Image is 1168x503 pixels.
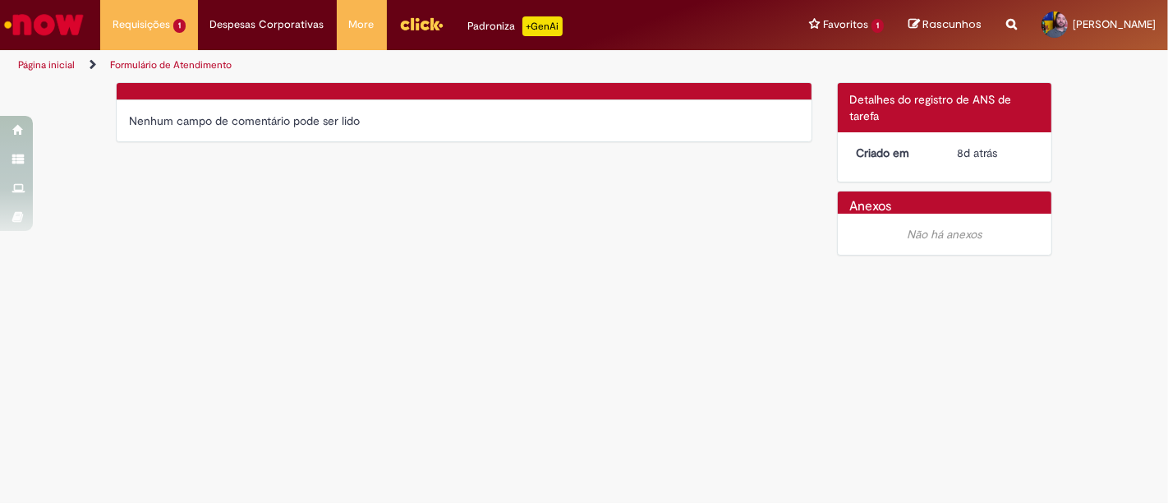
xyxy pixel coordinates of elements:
div: 22/08/2025 10:03:11 [957,145,1033,161]
span: Favoritos [823,16,868,33]
span: Rascunhos [922,16,982,32]
em: Não há anexos [907,227,982,242]
span: 1 [173,19,186,33]
div: Nenhum campo de comentário pode ser lido [129,113,799,129]
time: 22/08/2025 10:03:11 [957,145,997,160]
img: ServiceNow [2,8,86,41]
div: Padroniza [468,16,563,36]
span: [PERSON_NAME] [1073,17,1156,31]
span: Detalhes do registro de ANS de tarefa [850,92,1012,123]
span: 1 [871,19,884,33]
img: click_logo_yellow_360x200.png [399,12,444,36]
p: +GenAi [522,16,563,36]
a: Formulário de Atendimento [110,58,232,72]
ul: Trilhas de página [12,50,766,81]
dt: Criado em [844,145,945,161]
span: Despesas Corporativas [210,16,324,33]
a: Página inicial [18,58,75,72]
a: Rascunhos [908,17,982,33]
span: More [349,16,375,33]
span: Requisições [113,16,170,33]
h2: Anexos [850,200,892,215]
span: 8d atrás [957,145,997,160]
